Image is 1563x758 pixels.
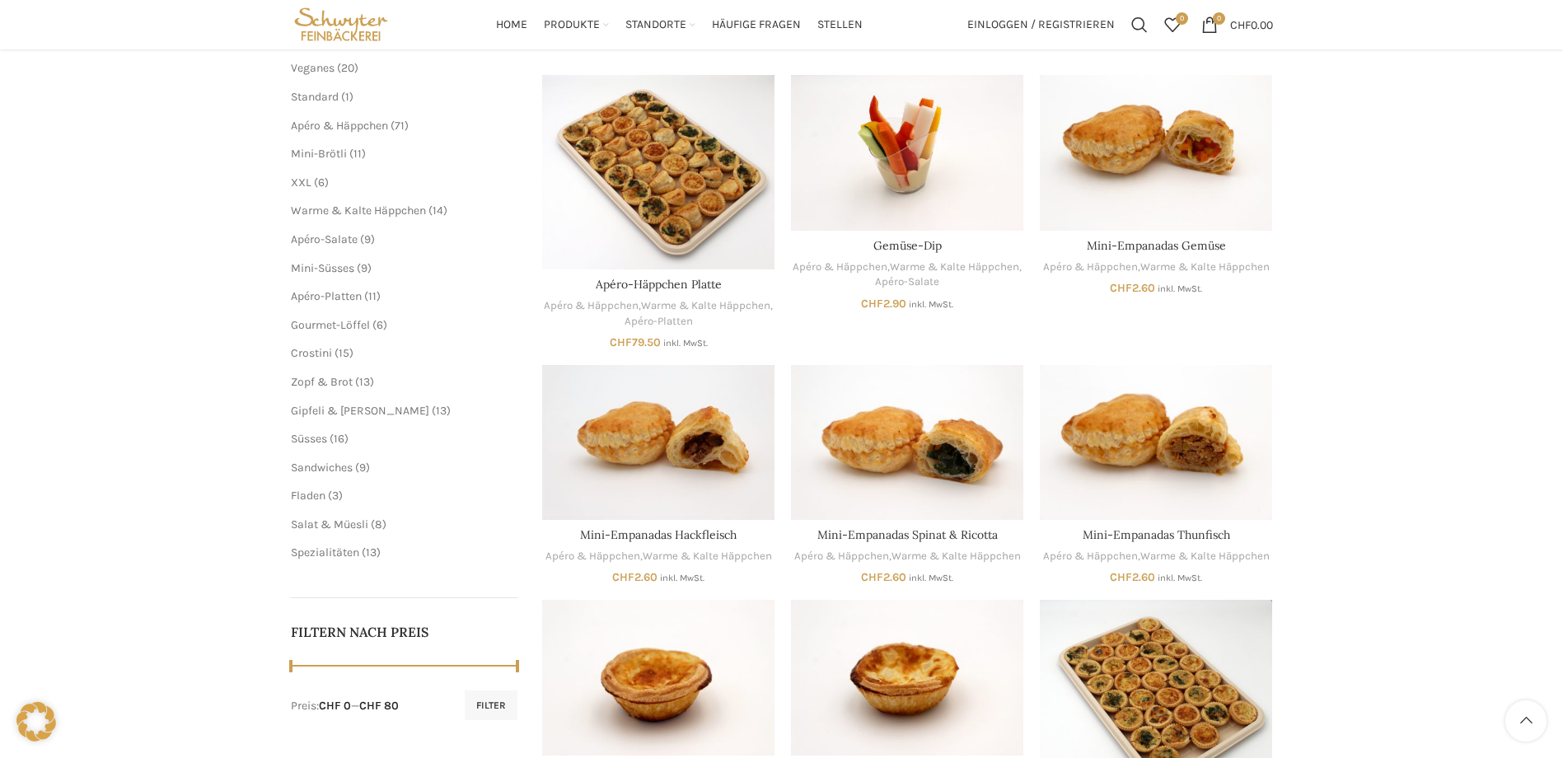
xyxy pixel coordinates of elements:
div: Preis: — [291,698,399,714]
a: Gemüse-Dip [791,75,1023,230]
a: Einloggen / Registrieren [959,8,1123,41]
a: Salat & Müesli [291,517,368,531]
span: 9 [364,232,371,246]
a: Fladen [291,489,325,503]
span: 0 [1176,12,1188,25]
a: Apéro & Häppchen [545,549,640,564]
small: inkl. MwSt. [663,338,708,349]
a: Apéro & Häppchen [1043,549,1138,564]
span: 6 [318,175,325,189]
span: Gourmet-Löffel [291,318,370,332]
span: Stellen [817,17,863,33]
span: Veganes [291,61,335,75]
div: Main navigation [400,8,958,41]
div: , [1040,260,1272,275]
a: Mini-Küchlein Käse-Zwiebel [791,600,1023,755]
span: Apéro-Platten [291,289,362,303]
a: Zopf & Brot [291,375,353,389]
a: Crostini [291,346,332,360]
span: 1 [345,90,349,104]
span: Standorte [625,17,686,33]
span: 11 [368,289,377,303]
bdi: 0.00 [1230,17,1273,31]
button: Filter [465,690,517,720]
span: CHF [610,335,632,349]
a: Warme & Kalte Häppchen [291,204,426,218]
span: CHF [1110,281,1132,295]
a: Mini-Empanadas Thunfisch [1040,365,1272,520]
a: Mini-Süsses [291,261,354,275]
span: Home [496,17,527,33]
a: Mini-Empanadas Gemüse [1040,75,1272,230]
a: XXL [291,175,311,189]
span: 9 [359,461,366,475]
a: Mini-Küchlein Käse [542,600,774,755]
span: 13 [366,545,377,559]
span: Produkte [544,17,600,33]
small: inkl. MwSt. [1158,573,1202,583]
a: Süsses [291,432,327,446]
a: Suchen [1123,8,1156,41]
a: Mini-Empanadas Thunfisch [1083,527,1230,542]
a: Warme & Kalte Häppchen [641,298,770,314]
a: Sandwiches [291,461,353,475]
span: 6 [377,318,383,332]
a: Standorte [625,8,695,41]
bdi: 2.60 [861,570,906,584]
a: Apéro & Häppchen [794,549,889,564]
a: Warme & Kalte Häppchen [1140,260,1270,275]
span: Apéro-Salate [291,232,358,246]
div: , [1040,549,1272,564]
a: Mini-Empanadas Hackfleisch [542,365,774,520]
a: Apéro & Häppchen [291,119,388,133]
span: 71 [395,119,405,133]
div: , [542,549,774,564]
a: Häufige Fragen [712,8,801,41]
span: 20 [341,61,354,75]
span: CHF [1230,17,1251,31]
a: Apéro-Häppchen Platte [596,277,722,292]
bdi: 2.60 [612,570,657,584]
h5: Filtern nach Preis [291,623,518,641]
a: Warme & Kalte Häppchen [891,549,1021,564]
a: Apéro & Häppchen [544,298,639,314]
a: Standard [291,90,339,104]
a: Mini-Empanadas Hackfleisch [580,527,737,542]
a: Apéro-Häppchen Platte [542,75,774,269]
span: 9 [361,261,367,275]
small: inkl. MwSt. [909,573,953,583]
span: CHF [1110,570,1132,584]
span: Häufige Fragen [712,17,801,33]
div: , , [791,260,1023,290]
small: inkl. MwSt. [660,573,704,583]
span: 14 [433,204,443,218]
span: 3 [332,489,339,503]
a: Mini-Empanadas Gemüse [1087,238,1226,253]
a: Produkte [544,8,609,41]
a: Mini-Empanadas Spinat & Ricotta [791,365,1023,520]
span: 11 [353,147,362,161]
a: Mini-Empanadas Spinat & Ricotta [817,527,998,542]
bdi: 2.60 [1110,570,1155,584]
bdi: 79.50 [610,335,661,349]
a: Apéro-Platten [625,314,693,330]
a: Spezialitäten [291,545,359,559]
span: CHF [612,570,634,584]
span: CHF 80 [359,699,399,713]
small: inkl. MwSt. [909,299,953,310]
a: Site logo [291,16,392,30]
div: , , [542,298,774,329]
a: Scroll to top button [1505,700,1547,742]
a: Warme & Kalte Häppchen [643,549,772,564]
a: Gemüse-Dip [873,238,942,253]
a: Mini-Brötli [291,147,347,161]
